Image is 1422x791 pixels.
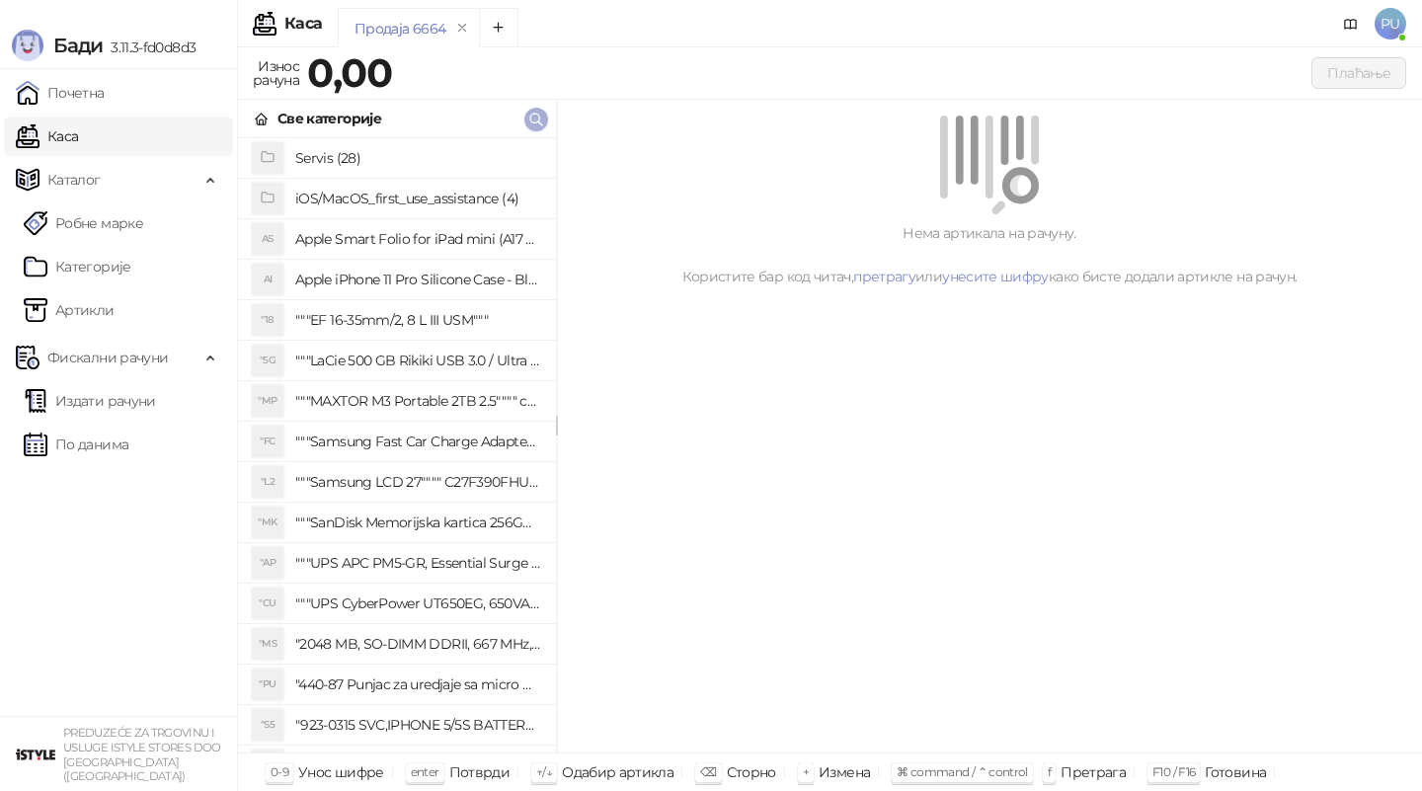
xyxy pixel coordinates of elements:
h4: """SanDisk Memorijska kartica 256GB microSDXC sa SD adapterom SDSQXA1-256G-GN6MA - Extreme PLUS, ... [295,507,540,538]
a: Робне марке [24,203,143,243]
h4: """Samsung Fast Car Charge Adapter, brzi auto punja_, boja crna""" [295,426,540,457]
div: "FC [252,426,283,457]
span: 3.11.3-fd0d8d3 [103,39,196,56]
div: Унос шифре [298,759,384,785]
div: "5G [252,345,283,376]
a: Каса [16,117,78,156]
div: "MP [252,385,283,417]
a: унесите шифру [942,268,1049,285]
div: "MK [252,507,283,538]
div: Каса [284,16,322,32]
span: 0-9 [271,764,288,779]
button: Add tab [479,8,518,47]
small: PREDUZEĆE ZA TRGOVINU I USLUGE ISTYLE STORES DOO [GEOGRAPHIC_DATA] ([GEOGRAPHIC_DATA]) [63,726,221,783]
a: Документација [1335,8,1367,40]
img: 64x64-companyLogo-77b92cf4-9946-4f36-9751-bf7bb5fd2c7d.png [16,735,55,774]
span: ↑/↓ [536,764,552,779]
a: ArtikliАртикли [24,290,115,330]
div: Сторно [727,759,776,785]
h4: Servis (28) [295,142,540,174]
div: Потврди [449,759,511,785]
span: enter [411,764,439,779]
strong: 0,00 [307,48,392,97]
div: "L2 [252,466,283,498]
h4: """MAXTOR M3 Portable 2TB 2.5"""" crni eksterni hard disk HX-M201TCB/GM""" [295,385,540,417]
h4: """Samsung LCD 27"""" C27F390FHUXEN""" [295,466,540,498]
div: AI [252,264,283,295]
span: ⌘ command / ⌃ control [897,764,1028,779]
div: "CU [252,588,283,619]
div: Одабир артикла [562,759,673,785]
a: Почетна [16,73,105,113]
div: "SD [252,750,283,781]
a: По данима [24,425,128,464]
div: "MS [252,628,283,660]
img: Logo [12,30,43,61]
div: Продаја 6664 [355,18,445,40]
span: PU [1375,8,1406,40]
div: grid [238,138,556,752]
div: "18 [252,304,283,336]
div: "PU [252,669,283,700]
a: претрагу [853,268,915,285]
div: Измена [819,759,870,785]
h4: "2048 MB, SO-DIMM DDRII, 667 MHz, Napajanje 1,8 0,1 V, Latencija CL5" [295,628,540,660]
button: remove [449,20,475,37]
h4: Apple iPhone 11 Pro Silicone Case - Black [295,264,540,295]
span: f [1048,764,1051,779]
span: Бади [53,34,103,57]
h4: Apple Smart Folio for iPad mini (A17 Pro) - Sage [295,223,540,255]
h4: "440-87 Punjac za uredjaje sa micro USB portom 4/1, Stand." [295,669,540,700]
span: Каталог [47,160,101,199]
div: Претрага [1061,759,1126,785]
a: Издати рачуни [24,381,156,421]
a: Категорије [24,247,131,286]
div: Готовина [1205,759,1266,785]
div: Износ рачуна [249,53,303,93]
button: Плаћање [1311,57,1406,89]
h4: """LaCie 500 GB Rikiki USB 3.0 / Ultra Compact & Resistant aluminum / USB 3.0 / 2.5""""""" [295,345,540,376]
div: Нема артикала на рачуну. Користите бар код читач, или како бисте додали артикле на рачун. [581,222,1398,287]
span: ⌫ [700,764,716,779]
span: F10 / F16 [1152,764,1195,779]
h4: "923-0315 SVC,IPHONE 5/5S BATTERY REMOVAL TRAY Držač za iPhone sa kojim se otvara display [295,709,540,741]
div: "AP [252,547,283,579]
div: Све категорије [277,108,381,129]
div: AS [252,223,283,255]
h4: """UPS CyberPower UT650EG, 650VA/360W , line-int., s_uko, desktop""" [295,588,540,619]
div: "S5 [252,709,283,741]
span: Фискални рачуни [47,338,168,377]
h4: """UPS APC PM5-GR, Essential Surge Arrest,5 utic_nica""" [295,547,540,579]
span: + [803,764,809,779]
h4: iOS/MacOS_first_use_assistance (4) [295,183,540,214]
h4: """EF 16-35mm/2, 8 L III USM""" [295,304,540,336]
h4: "923-0448 SVC,IPHONE,TOURQUE DRIVER KIT .65KGF- CM Šrafciger " [295,750,540,781]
